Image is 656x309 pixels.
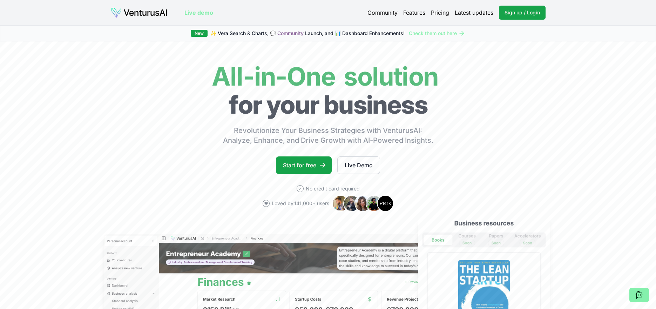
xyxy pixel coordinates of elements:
a: Live demo [184,8,213,17]
a: Live Demo [337,156,380,174]
a: Features [403,8,425,17]
img: logo [111,7,168,18]
img: Avatar 1 [332,195,349,212]
a: Pricing [431,8,449,17]
a: Sign up / Login [499,6,546,20]
img: Avatar 3 [354,195,371,212]
a: Check them out here [409,30,465,37]
a: Start for free [276,156,332,174]
img: Avatar 4 [366,195,383,212]
img: Avatar 2 [343,195,360,212]
a: Community [367,8,398,17]
span: ✨ Vera Search & Charts, 💬 Launch, and 📊 Dashboard Enhancements! [210,30,405,37]
a: Latest updates [455,8,493,17]
div: New [191,30,208,37]
span: Sign up / Login [505,9,540,16]
a: Community [277,30,304,36]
